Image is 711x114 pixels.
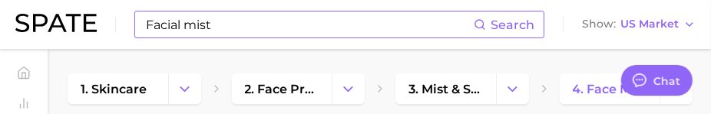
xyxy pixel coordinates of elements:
a: 4. face mist [560,73,660,104]
span: 4. face mist [573,82,647,96]
span: US Market [620,20,679,28]
span: 1. skincare [81,82,147,96]
span: Search [491,18,534,32]
span: 2. face products [245,82,319,96]
button: Change Category [168,73,201,104]
a: 2. face products [232,73,332,104]
a: 3. mist & spray products [395,73,496,104]
span: Show [582,20,616,28]
button: ShowUS Market [578,15,699,34]
span: 3. mist & spray products [408,82,483,96]
a: 1. skincare [68,73,168,104]
img: SPATE [15,14,97,32]
button: Change Category [332,73,365,104]
input: Search here for a brand, industry, or ingredient [144,11,474,37]
button: Change Category [496,73,529,104]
